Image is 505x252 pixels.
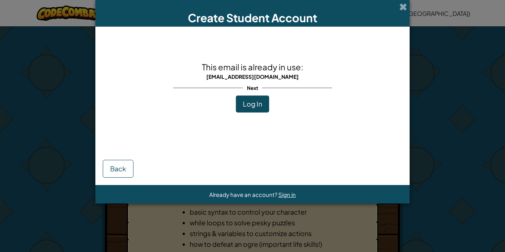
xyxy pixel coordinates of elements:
[243,83,262,93] span: Next
[243,100,262,108] span: Log In
[110,164,126,173] span: Back
[103,160,133,178] button: Back
[236,95,269,112] button: Log In
[278,191,296,198] a: Sign in
[202,62,303,72] span: This email is already in use:
[209,191,278,198] span: Already have an account?
[206,73,299,80] span: [EMAIL_ADDRESS][DOMAIN_NAME]
[188,11,317,25] span: Create Student Account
